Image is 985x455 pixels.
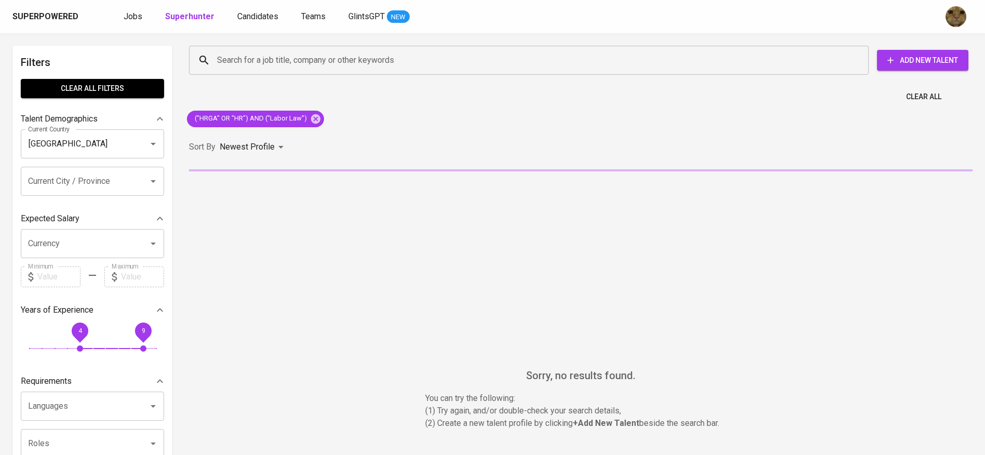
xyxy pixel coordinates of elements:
[12,11,78,23] div: Superpowered
[189,367,973,384] h6: Sorry, no results found.
[237,11,278,21] span: Candidates
[21,208,164,229] div: Expected Salary
[301,10,328,23] a: Teams
[21,54,164,71] h6: Filters
[885,54,960,67] span: Add New Talent
[29,82,156,95] span: Clear All filters
[21,79,164,98] button: Clear All filters
[425,392,737,405] p: You can try the following :
[902,87,946,106] button: Clear All
[189,141,215,153] p: Sort By
[425,405,737,417] p: (1) Try again, and/or double-check your search details,
[425,417,737,430] p: (2) Create a new talent profile by clicking beside the search bar.
[78,327,82,334] span: 4
[348,10,410,23] a: GlintsGPT NEW
[187,111,324,127] div: ("HRGA" OR "HR") AND ("Labor Law")
[21,113,98,125] p: Talent Demographics
[124,11,142,21] span: Jobs
[146,137,160,151] button: Open
[121,266,164,287] input: Value
[906,90,941,103] span: Clear All
[237,10,280,23] a: Candidates
[21,304,93,316] p: Years of Experience
[21,371,164,392] div: Requirements
[21,375,72,387] p: Requirements
[146,174,160,189] button: Open
[877,50,968,71] button: Add New Talent
[187,114,313,124] span: ("HRGA" OR "HR") AND ("Labor Law")
[220,141,275,153] p: Newest Profile
[165,10,217,23] a: Superhunter
[946,6,966,27] img: ec6c0910-f960-4a00-a8f8-c5744e41279e.jpg
[387,12,410,22] span: NEW
[503,200,659,356] img: yH5BAEAAAAALAAAAAABAAEAAAIBRAA7
[146,236,160,251] button: Open
[21,300,164,320] div: Years of Experience
[80,9,95,24] img: app logo
[146,399,160,413] button: Open
[12,9,95,24] a: Superpoweredapp logo
[124,10,144,23] a: Jobs
[301,11,326,21] span: Teams
[348,11,385,21] span: GlintsGPT
[165,11,214,21] b: Superhunter
[37,266,80,287] input: Value
[141,327,145,334] span: 9
[146,436,160,451] button: Open
[21,109,164,129] div: Talent Demographics
[21,212,79,225] p: Expected Salary
[220,138,287,157] div: Newest Profile
[573,418,639,428] b: + Add New Talent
